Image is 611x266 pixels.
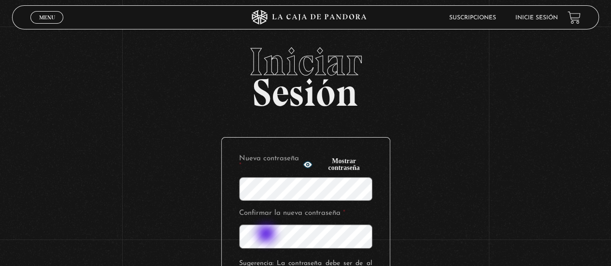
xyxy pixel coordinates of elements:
[39,14,55,20] span: Menu
[239,155,303,169] label: Nueva contraseña
[12,42,598,81] span: Iniciar
[343,210,345,217] abbr: Campo obligatorio
[36,23,58,29] span: Cerrar
[449,15,496,21] a: Suscripciones
[239,210,372,217] label: Confirmar la nueva contraseña
[239,162,242,169] abbr: Campo obligatorio
[303,158,372,171] button: Mostrar contraseña
[568,11,581,24] a: View your shopping cart
[315,158,372,171] span: Mostrar contraseña
[515,15,558,21] a: Inicie sesión
[12,42,598,104] h2: Sesión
